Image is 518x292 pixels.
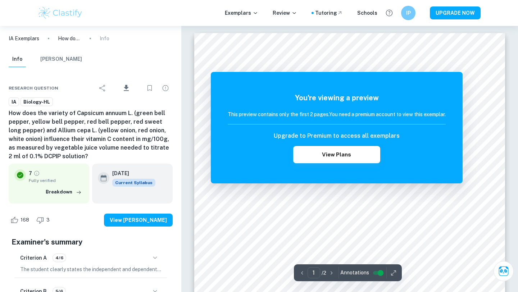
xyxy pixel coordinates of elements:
[273,9,297,17] p: Review
[58,35,81,42] p: How does the variety of Capsicum annuum L. (green bell pepper, yellow bell pepper, red bell peppe...
[9,35,39,42] a: IA Exemplars
[44,187,83,197] button: Breakdown
[430,6,481,19] button: UPGRADE NOW
[40,51,82,67] button: [PERSON_NAME]
[315,9,343,17] a: Tutoring
[494,261,514,281] button: Ask Clai
[322,269,326,277] p: / 2
[158,81,173,95] div: Report issue
[9,97,19,106] a: IA
[111,79,141,97] div: Download
[29,177,83,184] span: Fully verified
[142,81,157,95] div: Bookmark
[42,216,54,224] span: 3
[9,51,26,67] button: Info
[293,146,380,163] button: View Plans
[20,265,161,273] p: The student clearly states the independent and dependent variables in the research question, spec...
[33,170,40,177] a: Grade fully verified
[274,132,400,140] h6: Upgrade to Premium to access all exemplars
[9,99,19,106] span: IA
[29,169,32,177] p: 7
[112,179,155,187] span: Current Syllabus
[17,216,33,224] span: 168
[20,254,47,262] h6: Criterion A
[21,97,53,106] a: Biology-HL
[404,9,413,17] h6: IP
[104,214,173,227] button: View [PERSON_NAME]
[340,269,369,277] span: Annotations
[228,110,446,118] h6: This preview contains only the first 2 pages. You need a premium account to view this exemplar.
[12,237,170,247] h5: Examiner's summary
[383,7,395,19] button: Help and Feedback
[228,92,446,103] h5: You're viewing a preview
[225,9,258,17] p: Exemplars
[9,85,58,91] span: Research question
[9,109,173,161] h6: How does the variety of Capsicum annuum L. (green bell pepper, yellow bell pepper, red bell peppe...
[53,255,66,261] span: 4/6
[9,214,33,226] div: Like
[37,6,83,20] img: Clastify logo
[100,35,109,42] p: Info
[112,179,155,187] div: This exemplar is based on the current syllabus. Feel free to refer to it for inspiration/ideas wh...
[21,99,53,106] span: Biology-HL
[401,6,415,20] button: IP
[35,214,54,226] div: Dislike
[112,169,150,177] h6: [DATE]
[95,81,110,95] div: Share
[357,9,377,17] a: Schools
